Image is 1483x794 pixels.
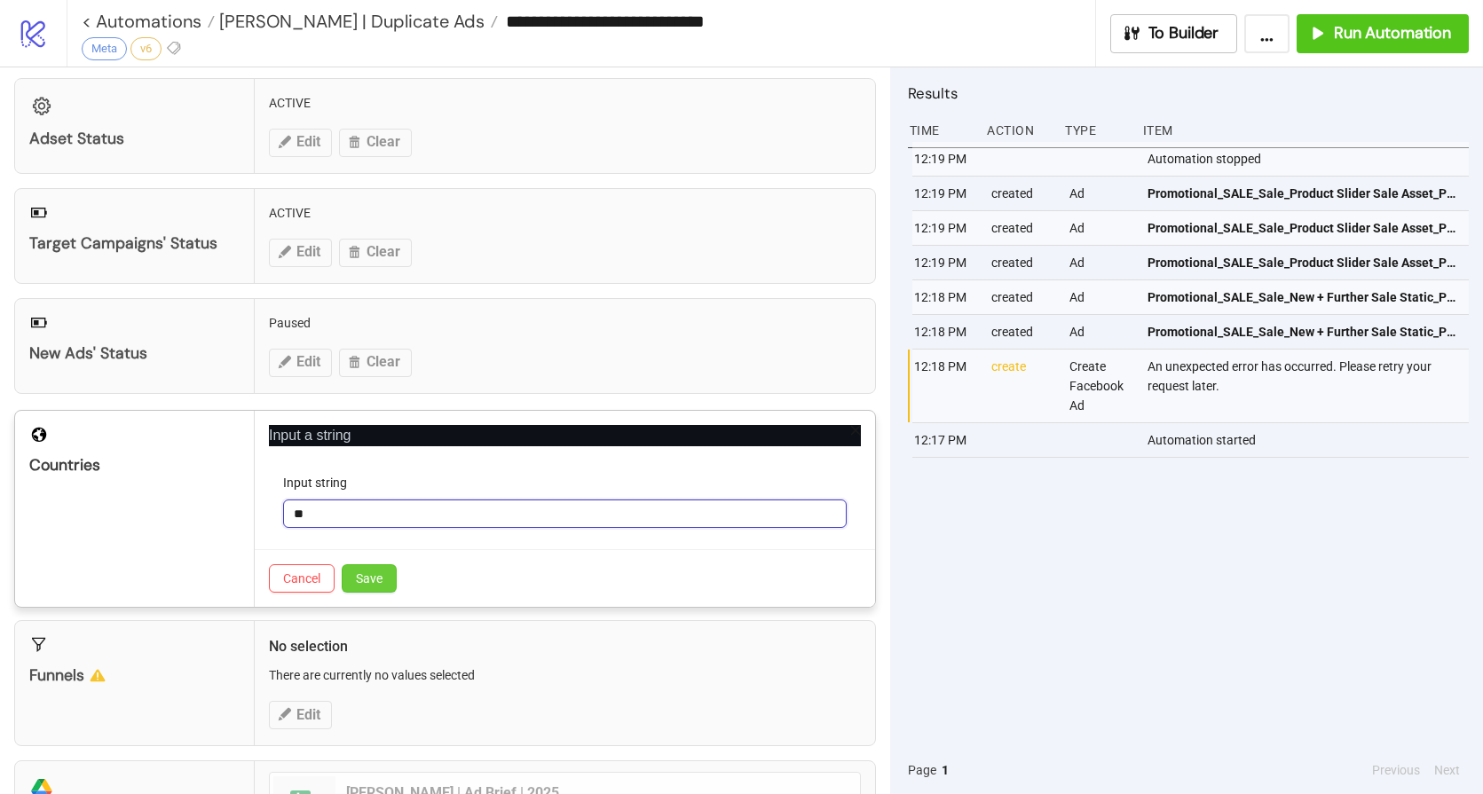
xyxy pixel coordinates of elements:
[269,564,335,593] button: Cancel
[1146,142,1473,176] div: Automation stopped
[1110,14,1238,53] button: To Builder
[990,246,1055,279] div: created
[990,177,1055,210] div: created
[269,425,861,446] p: Input a string
[1068,211,1133,245] div: Ad
[990,315,1055,349] div: created
[912,142,978,176] div: 12:19 PM
[1148,218,1461,238] span: Promotional_SALE_Sale_Product Slider Sale Asset_Polished_Video_20250925_AU
[1148,177,1461,210] a: Promotional_SALE_Sale_Product Slider Sale Asset_Polished_Video_20250925_AU
[1148,287,1461,307] span: Promotional_SALE_Sale_New + Further Sale Static_Polished_Image_20250925_AU
[1148,23,1219,43] span: To Builder
[1148,211,1461,245] a: Promotional_SALE_Sale_Product Slider Sale Asset_Polished_Video_20250925_AU
[1148,280,1461,314] a: Promotional_SALE_Sale_New + Further Sale Static_Polished_Image_20250925_AU
[912,211,978,245] div: 12:19 PM
[912,423,978,457] div: 12:17 PM
[1429,760,1465,780] button: Next
[1146,423,1473,457] div: Automation started
[908,82,1469,105] h2: Results
[1068,350,1133,422] div: Create Facebook Ad
[1334,23,1451,43] span: Run Automation
[1141,114,1469,147] div: Item
[908,760,936,780] span: Page
[990,280,1055,314] div: created
[342,564,397,593] button: Save
[990,211,1055,245] div: created
[29,455,240,476] div: Countries
[82,37,127,60] div: Meta
[1068,315,1133,349] div: Ad
[1068,280,1133,314] div: Ad
[1148,322,1461,342] span: Promotional_SALE_Sale_New + Further Sale Static_Polished_Image_20250925_AU
[912,315,978,349] div: 12:18 PM
[356,571,383,586] span: Save
[849,424,862,436] span: close
[1146,350,1473,422] div: An unexpected error has occurred. Please retry your request later.
[912,350,978,422] div: 12:18 PM
[1297,14,1469,53] button: Run Automation
[1068,246,1133,279] div: Ad
[1244,14,1290,53] button: ...
[283,473,359,492] label: Input string
[82,12,215,30] a: < Automations
[130,37,162,60] div: v6
[985,114,1051,147] div: Action
[936,760,954,780] button: 1
[1063,114,1129,147] div: Type
[1148,246,1461,279] a: Promotional_SALE_Sale_Product Slider Sale Asset_Polished_Video_20250925_AU
[215,10,485,33] span: [PERSON_NAME] | Duplicate Ads
[1148,184,1461,203] span: Promotional_SALE_Sale_Product Slider Sale Asset_Polished_Video_20250925_AU
[1367,760,1425,780] button: Previous
[912,177,978,210] div: 12:19 PM
[912,280,978,314] div: 12:18 PM
[912,246,978,279] div: 12:19 PM
[1068,177,1133,210] div: Ad
[990,350,1055,422] div: create
[215,12,498,30] a: [PERSON_NAME] | Duplicate Ads
[283,571,320,586] span: Cancel
[1148,315,1461,349] a: Promotional_SALE_Sale_New + Further Sale Static_Polished_Image_20250925_AU
[908,114,974,147] div: Time
[1148,253,1461,272] span: Promotional_SALE_Sale_Product Slider Sale Asset_Polished_Video_20250925_AU
[283,499,847,528] input: Input string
